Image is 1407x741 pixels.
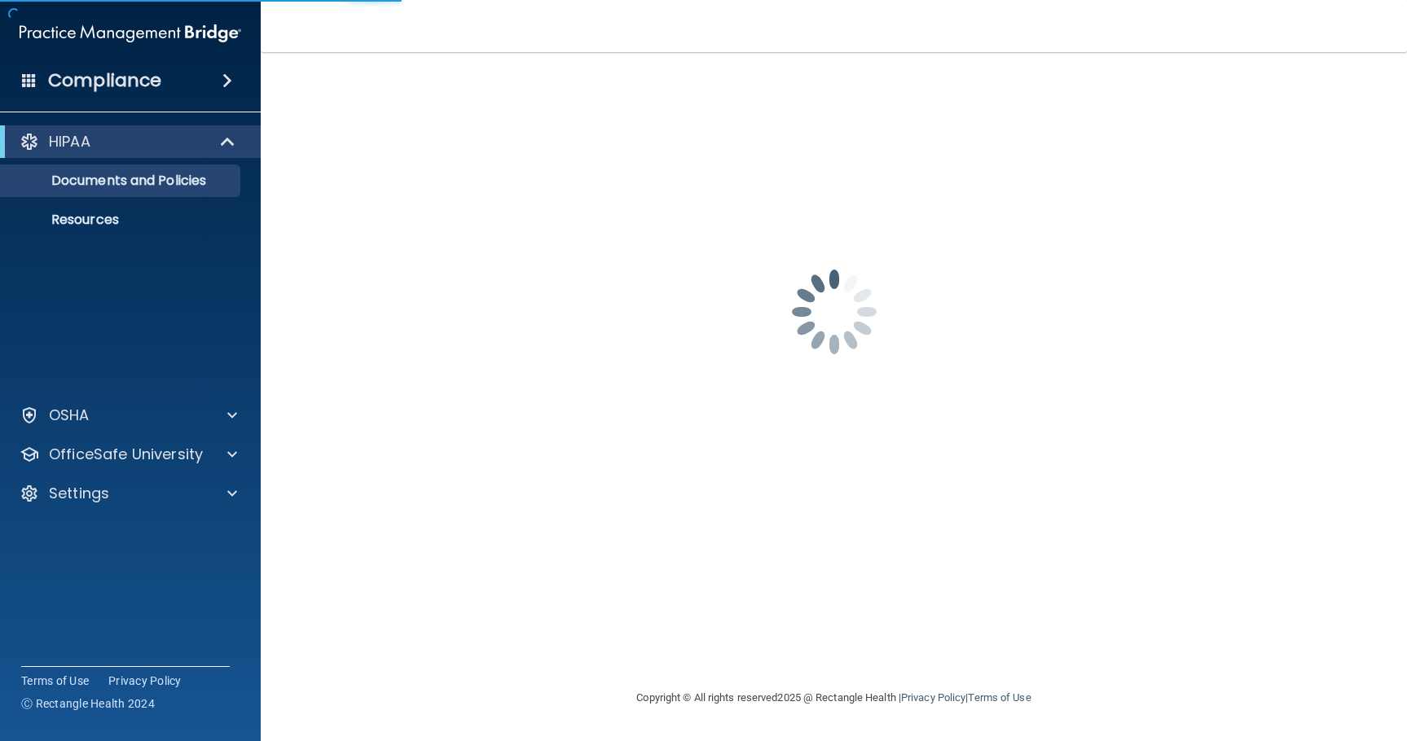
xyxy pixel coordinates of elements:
[48,69,161,92] h4: Compliance
[49,406,90,425] p: OSHA
[49,445,203,464] p: OfficeSafe University
[901,691,965,704] a: Privacy Policy
[11,173,233,189] p: Documents and Policies
[753,230,916,393] img: spinner.e123f6fc.gif
[968,691,1031,704] a: Terms of Use
[11,212,233,228] p: Resources
[108,673,182,689] a: Privacy Policy
[49,484,109,503] p: Settings
[20,406,237,425] a: OSHA
[20,484,237,503] a: Settings
[21,673,89,689] a: Terms of Use
[537,672,1132,724] div: Copyright © All rights reserved 2025 @ Rectangle Health | |
[20,132,236,151] a: HIPAA
[1125,625,1387,691] iframe: Drift Widget Chat Controller
[20,17,241,50] img: PMB logo
[21,695,155,712] span: Ⓒ Rectangle Health 2024
[20,445,237,464] a: OfficeSafe University
[49,132,90,151] p: HIPAA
